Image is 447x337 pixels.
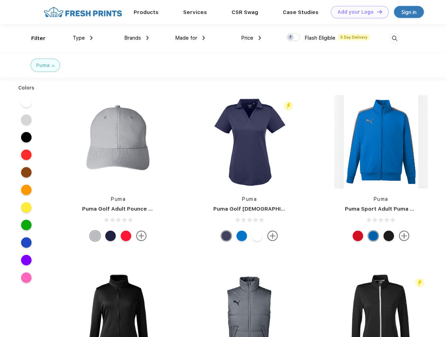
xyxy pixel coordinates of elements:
span: Type [73,35,85,41]
img: dropdown.png [259,36,261,40]
a: Puma [374,196,388,202]
div: Peacoat [105,231,116,241]
a: Puma Golf [DEMOGRAPHIC_DATA]' Icon Golf Polo [213,206,343,212]
span: Flash Eligible [305,35,335,41]
a: Services [183,9,207,15]
div: Colors [13,84,40,92]
img: func=resize&h=266 [334,95,428,189]
div: Puma Black [383,231,394,241]
a: Puma [242,196,257,202]
div: Quarry [90,231,100,241]
div: Lapis Blue [236,231,247,241]
div: Sign in [401,8,416,16]
span: Made for [175,35,197,41]
a: CSR Swag [232,9,258,15]
div: Lapis Blue [368,231,379,241]
img: more.svg [399,231,409,241]
div: Filter [31,34,46,42]
a: Products [134,9,159,15]
div: High Risk Red [121,231,131,241]
div: Peacoat [221,231,232,241]
span: Brands [124,35,141,41]
span: 5 Day Delivery [338,34,369,40]
img: dropdown.png [202,36,205,40]
div: High Risk Red [353,231,363,241]
div: Add your Logo [338,9,374,15]
img: more.svg [136,231,147,241]
img: more.svg [267,231,278,241]
img: desktop_search.svg [389,33,400,44]
span: Price [241,35,253,41]
img: flash_active_toggle.svg [284,101,293,111]
img: flash_active_toggle.svg [415,278,425,288]
img: fo%20logo%202.webp [42,6,124,18]
img: dropdown.png [146,36,149,40]
a: Puma Golf Adult Pounce Adjustable Cap [82,206,189,212]
a: Sign in [394,6,424,18]
img: func=resize&h=266 [203,95,296,189]
img: func=resize&h=266 [72,95,165,189]
div: Bright White [252,231,262,241]
img: filter_cancel.svg [52,65,54,67]
div: Puma [36,62,50,69]
img: dropdown.png [90,36,93,40]
a: Puma [111,196,126,202]
img: DT [377,10,382,14]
